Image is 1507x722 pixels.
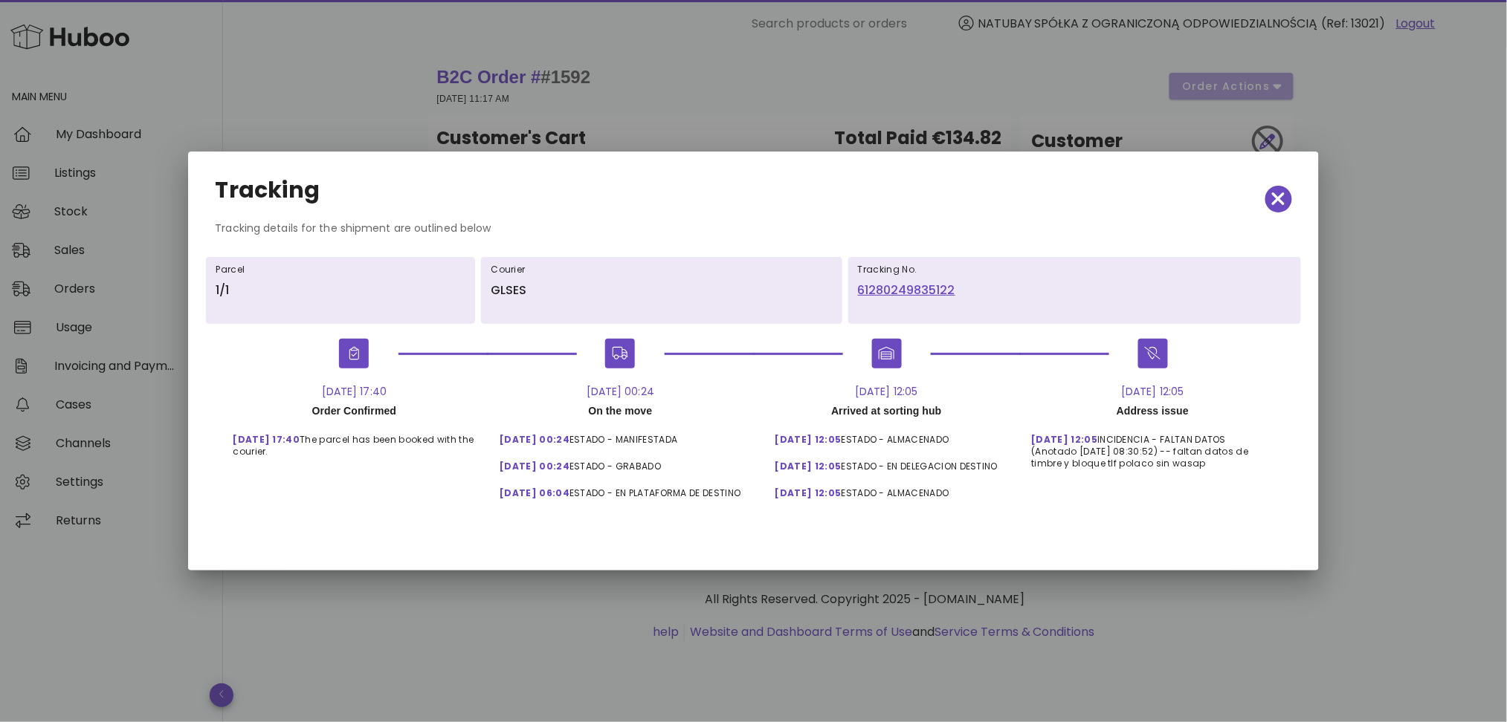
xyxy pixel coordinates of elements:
[500,487,569,499] span: [DATE] 06:04
[500,433,569,446] span: [DATE] 00:24
[764,422,1010,449] div: ESTADO - ALMACENADO
[488,383,752,400] div: [DATE] 00:24
[764,383,1010,400] div: [DATE] 12:05
[775,433,842,446] span: [DATE] 12:05
[203,220,1303,248] div: Tracking details for the shipment are outlined below
[1032,433,1098,446] span: [DATE] 12:05
[221,422,487,461] div: The parcel has been booked with the courier.
[216,282,465,299] p: 1/1
[488,400,752,422] div: On the move
[488,475,752,502] div: ESTADO - EN PLATAFORMA DE DESTINO
[488,422,752,449] div: ESTADO - MANIFESTADA
[764,400,1010,422] div: Arrived at sorting hub
[221,383,487,400] div: [DATE] 17:40
[215,178,320,202] h2: Tracking
[775,460,842,472] span: [DATE] 12:05
[221,400,487,422] div: Order Confirmed
[764,449,1010,475] div: ESTADO - EN DELEGACION DESTINO
[491,282,832,299] p: GLSES
[858,282,1291,299] a: 61280249835122
[858,264,1291,276] h6: Tracking No.
[1020,422,1286,472] div: INCIDENCIA - FALTAN DATOS (Anotado [DATE] 08:30:52) -- faltan datos de timbre y bloque tlf polaco...
[1020,383,1286,400] div: [DATE] 12:05
[764,475,1010,502] div: ESTADO - ALMACENADO
[775,487,842,499] span: [DATE] 12:05
[491,264,832,276] h6: Courier
[1020,400,1286,422] div: Address issue
[216,264,465,276] h6: Parcel
[488,449,752,475] div: ESTADO - GRABADO
[233,433,300,446] span: [DATE] 17:40
[500,460,569,472] span: [DATE] 00:24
